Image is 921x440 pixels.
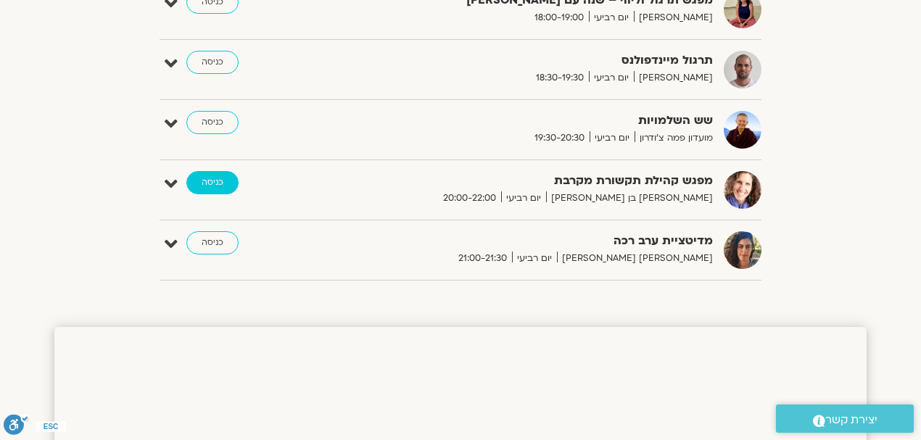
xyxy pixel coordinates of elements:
[358,51,713,70] strong: תרגול מיינדפולנס
[531,70,589,86] span: 18:30-19:30
[529,10,589,25] span: 18:00-19:00
[358,111,713,130] strong: שש השלמויות
[557,251,713,266] span: [PERSON_NAME] [PERSON_NAME]
[453,251,512,266] span: 21:00-21:30
[512,251,557,266] span: יום רביעי
[589,70,634,86] span: יום רביעי
[358,171,713,191] strong: מפגש קהילת תקשורת מקרבת
[186,51,239,74] a: כניסה
[635,130,713,146] span: מועדון פמה צ'ודרון
[186,231,239,254] a: כניסה
[589,10,634,25] span: יום רביעי
[358,231,713,251] strong: מדיטציית ערב רכה
[634,70,713,86] span: [PERSON_NAME]
[825,410,877,430] span: יצירת קשר
[546,191,713,206] span: [PERSON_NAME] בן [PERSON_NAME]
[776,404,914,433] a: יצירת קשר
[186,171,239,194] a: כניסה
[590,130,635,146] span: יום רביעי
[529,130,590,146] span: 19:30-20:30
[634,10,713,25] span: [PERSON_NAME]
[186,111,239,134] a: כניסה
[438,191,501,206] span: 20:00-22:00
[501,191,546,206] span: יום רביעי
